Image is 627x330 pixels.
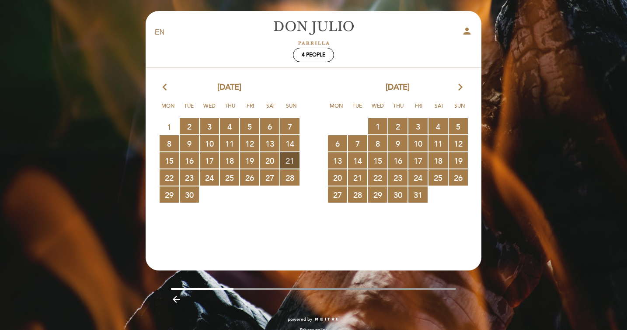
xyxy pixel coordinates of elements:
[410,102,428,118] span: Fri
[220,118,239,134] span: 4
[240,169,259,186] span: 26
[180,169,199,186] span: 23
[449,135,468,151] span: 12
[368,152,387,169] span: 15
[217,82,241,93] span: [DATE]
[314,317,339,322] img: MEITRE
[348,186,367,203] span: 28
[431,102,448,118] span: Sat
[348,135,367,151] span: 7
[456,82,464,93] i: arrow_forward_ios
[328,152,347,169] span: 13
[388,186,408,203] span: 30
[388,118,408,134] span: 2
[408,118,428,134] span: 3
[262,102,280,118] span: Sat
[449,152,468,169] span: 19
[368,169,387,186] span: 22
[462,26,472,36] i: person
[200,135,219,151] span: 10
[288,316,339,323] a: powered by
[449,118,468,134] span: 5
[451,102,469,118] span: Sun
[180,102,198,118] span: Tue
[200,152,219,169] span: 17
[200,169,219,186] span: 24
[221,102,239,118] span: Thu
[348,169,367,186] span: 21
[160,102,177,118] span: Mon
[328,102,345,118] span: Mon
[348,152,367,169] span: 14
[180,135,199,151] span: 9
[280,152,300,169] span: 21
[388,135,408,151] span: 9
[260,169,279,186] span: 27
[242,102,259,118] span: Fri
[390,102,407,118] span: Thu
[328,135,347,151] span: 6
[388,169,408,186] span: 23
[180,152,199,169] span: 16
[348,102,366,118] span: Tue
[220,135,239,151] span: 11
[240,135,259,151] span: 12
[368,186,387,203] span: 29
[260,135,279,151] span: 13
[283,102,300,118] span: Sun
[386,82,410,93] span: [DATE]
[388,152,408,169] span: 16
[408,152,428,169] span: 17
[408,186,428,203] span: 31
[428,118,448,134] span: 4
[240,118,259,134] span: 5
[280,169,300,186] span: 28
[180,186,199,203] span: 30
[171,294,181,305] i: arrow_backward
[449,169,468,186] span: 26
[288,316,312,323] span: powered by
[302,52,325,58] span: 4 people
[160,186,179,203] span: 29
[180,118,199,134] span: 2
[160,119,179,135] span: 1
[260,118,279,134] span: 6
[220,169,239,186] span: 25
[428,169,448,186] span: 25
[428,152,448,169] span: 18
[259,21,368,45] a: [PERSON_NAME]
[408,169,428,186] span: 24
[260,152,279,169] span: 20
[428,135,448,151] span: 11
[462,26,472,39] button: person
[368,118,387,134] span: 1
[163,82,171,93] i: arrow_back_ios
[328,169,347,186] span: 20
[369,102,387,118] span: Wed
[328,186,347,203] span: 27
[368,135,387,151] span: 8
[200,118,219,134] span: 3
[220,152,239,169] span: 18
[201,102,218,118] span: Wed
[160,135,179,151] span: 8
[240,152,259,169] span: 19
[160,152,179,169] span: 15
[280,135,300,151] span: 14
[280,118,300,134] span: 7
[160,169,179,186] span: 22
[408,135,428,151] span: 10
